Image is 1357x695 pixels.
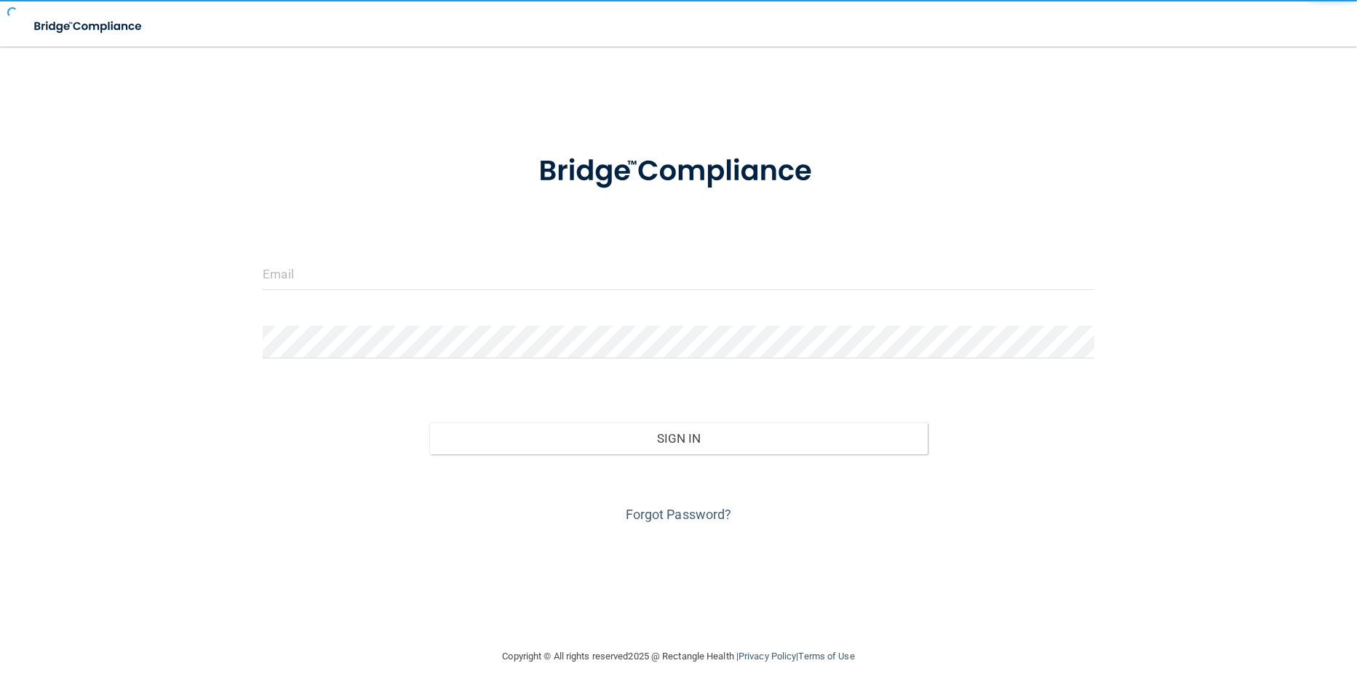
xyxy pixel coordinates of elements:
img: bridge_compliance_login_screen.278c3ca4.svg [509,134,848,209]
img: bridge_compliance_login_screen.278c3ca4.svg [22,12,156,41]
button: Sign In [429,422,928,454]
input: Email [263,257,1094,290]
a: Privacy Policy [739,651,796,662]
a: Forgot Password? [626,507,732,522]
a: Terms of Use [798,651,854,662]
div: Copyright © All rights reserved 2025 @ Rectangle Health | | [413,633,944,680]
